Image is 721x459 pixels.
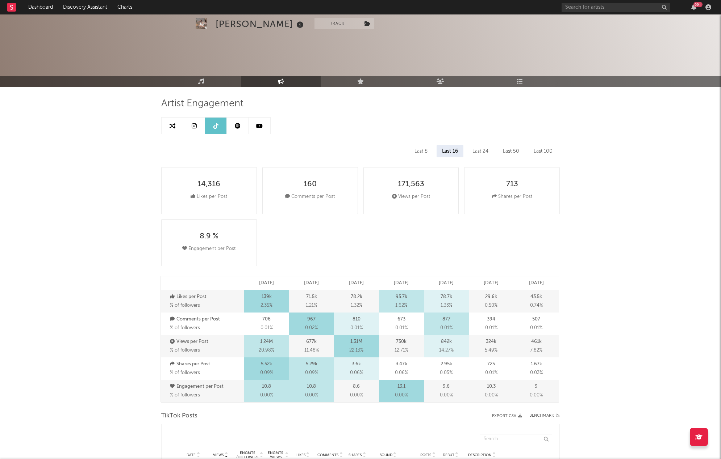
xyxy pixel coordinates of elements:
[484,279,499,288] p: [DATE]
[350,391,363,400] span: 0.00 %
[439,279,454,288] p: [DATE]
[262,382,271,391] p: 10.8
[397,315,405,324] p: 673
[468,453,492,457] span: Description
[395,301,407,310] span: 1.62 %
[296,453,305,457] span: Likes
[170,382,242,391] p: Engagement per Post
[398,180,424,189] div: 171,563
[170,293,242,301] p: Likes per Post
[314,18,360,29] button: Track
[351,301,362,310] span: 1.32 %
[170,337,242,346] p: Views per Post
[260,337,273,346] p: 1.24M
[306,360,317,369] p: 5.29k
[262,293,272,301] p: 139k
[170,360,242,369] p: Shares per Post
[487,382,496,391] p: 10.3
[351,293,362,301] p: 78.2k
[485,324,497,332] span: 0.01 %
[259,279,274,288] p: [DATE]
[349,453,362,457] span: Shares
[492,414,522,418] button: Export CSV
[304,180,317,189] div: 160
[305,369,318,377] span: 0.09 %
[486,337,496,346] p: 324k
[394,279,409,288] p: [DATE]
[480,434,552,444] input: Search...
[442,315,450,324] p: 877
[317,453,338,457] span: Comments
[260,369,273,377] span: 0.09 %
[532,315,540,324] p: 507
[161,99,243,108] span: Artist Engagement
[216,18,305,30] div: [PERSON_NAME]
[396,360,407,369] p: 3.47k
[497,145,525,157] div: Last 50
[420,453,431,457] span: Posts
[285,192,335,201] div: Comments per Post
[437,145,463,157] div: Last 16
[170,393,200,398] span: % of followers
[395,324,408,332] span: 0.01 %
[529,279,544,288] p: [DATE]
[259,346,274,355] span: 20.98 %
[530,324,542,332] span: 0.01 %
[213,453,224,457] span: Views
[170,303,200,308] span: % of followers
[397,382,405,391] p: 13.1
[170,348,200,353] span: % of followers
[261,301,272,310] span: 2.35 %
[487,360,495,369] p: 725
[693,2,703,7] div: 99 +
[439,346,454,355] span: 14.27 %
[529,412,560,420] a: Benchmark
[304,346,319,355] span: 11.48 %
[441,337,452,346] p: 842k
[531,337,542,346] p: 461k
[528,145,558,157] div: Last 100
[306,301,317,310] span: 1.21 %
[305,391,318,400] span: 0.00 %
[306,337,317,346] p: 677k
[191,192,227,201] div: Likes per Post
[530,301,543,310] span: 0.74 %
[562,3,670,12] input: Search for artists
[440,324,453,332] span: 0.01 %
[441,360,452,369] p: 2.95k
[307,315,316,324] p: 967
[531,360,542,369] p: 1.67k
[395,391,408,400] span: 0.00 %
[170,315,242,324] p: Comments per Post
[380,453,392,457] span: Sound
[506,180,518,189] div: 713
[396,293,407,301] p: 95.7k
[485,391,498,400] span: 0.00 %
[395,346,408,355] span: 12.71 %
[395,369,408,377] span: 0.06 %
[261,360,272,369] p: 5.52k
[530,346,542,355] span: 7.82 %
[350,337,362,346] p: 1.31M
[530,293,542,301] p: 43.5k
[535,382,538,391] p: 9
[187,453,196,457] span: Date
[485,346,497,355] span: 5.49 %
[530,369,543,377] span: 0.03 %
[170,370,200,375] span: % of followers
[691,4,696,10] button: 99+
[392,192,430,201] div: Views per Post
[349,279,364,288] p: [DATE]
[349,346,363,355] span: 22.13 %
[261,324,273,332] span: 0.01 %
[487,315,495,324] p: 394
[443,453,454,457] span: Debut
[305,324,318,332] span: 0.02 %
[441,293,452,301] p: 78.7k
[492,192,532,201] div: Shares per Post
[260,391,273,400] span: 0.00 %
[304,279,319,288] p: [DATE]
[396,337,407,346] p: 750k
[485,301,497,310] span: 0.50 %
